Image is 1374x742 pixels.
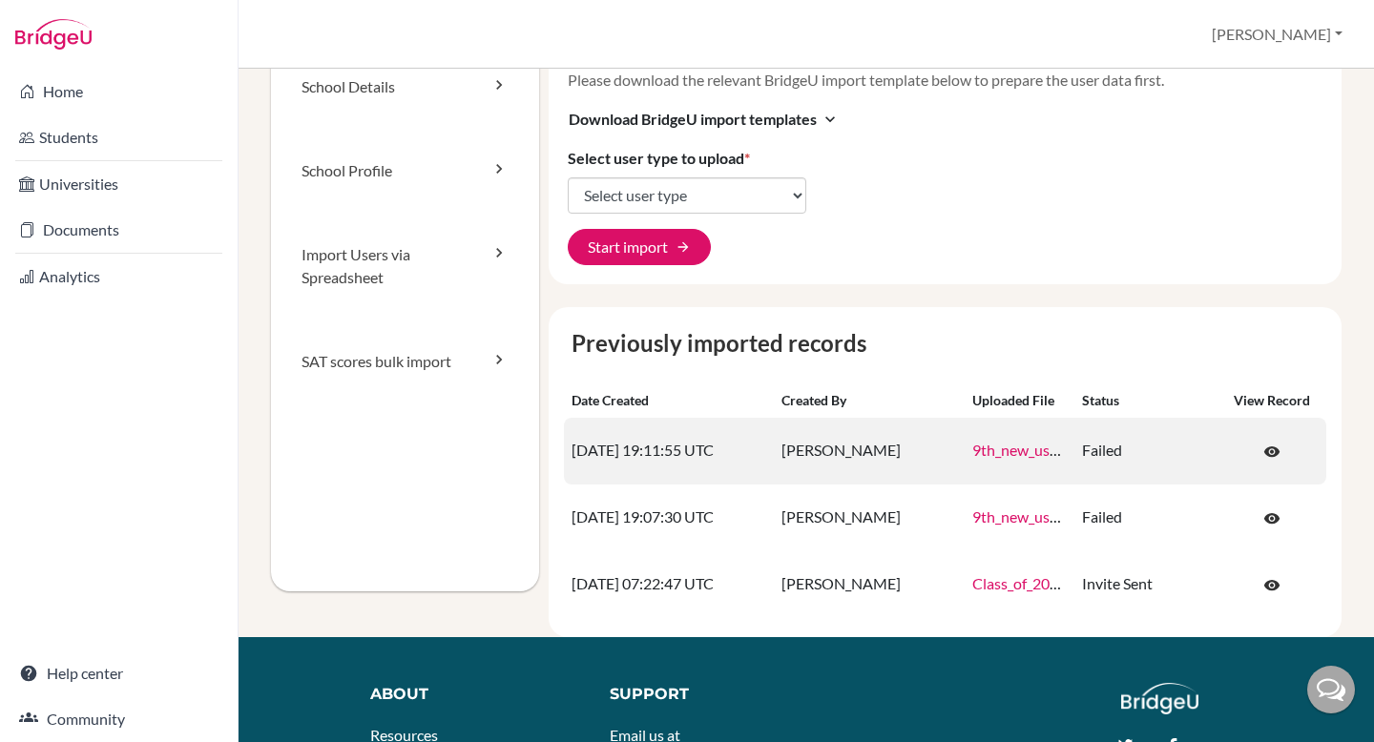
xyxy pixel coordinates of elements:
[1121,683,1198,714] img: logo_white@2x-f4f0deed5e89b7ecb1c2cc34c3e3d731f90f0f143d5ea2071677605dd97b5244.png
[1074,383,1218,418] th: Status
[568,147,750,170] label: Select user type to upload
[1243,433,1301,469] a: Click to open the record on its current state
[564,418,774,484] td: [DATE] 19:11:55 UTC
[1243,567,1301,603] a: Click to open the record on its current state
[1074,418,1218,484] td: Failed
[676,239,691,255] span: arrow_forward
[774,418,965,484] td: [PERSON_NAME]
[1263,510,1280,527] span: visibility
[1263,443,1280,461] span: visibility
[4,700,234,738] a: Community
[271,319,539,403] a: SAT scores bulk import
[1243,500,1301,536] a: Click to open the record on its current state
[4,211,234,249] a: Documents
[1218,383,1326,418] th: View record
[965,383,1075,418] th: Uploaded file
[972,441,1243,459] a: 9th_new_user_upload_Class_of_2029.xlsx
[564,383,774,418] th: Date created
[370,683,567,706] div: About
[15,19,92,50] img: Bridge-U
[4,654,234,692] a: Help center
[564,326,1327,361] caption: Previously imported records
[271,213,539,319] a: Import Users via Spreadsheet
[568,107,841,132] button: Download BridgeU import templatesexpand_more
[774,484,965,551] td: [PERSON_NAME]
[4,118,234,156] a: Students
[4,72,234,111] a: Home
[1203,16,1351,52] button: [PERSON_NAME]
[972,574,1188,592] a: Class_of_2028_.xlsx_-_Sheet1.csv
[564,484,774,551] td: [DATE] 19:07:30 UTC
[44,13,83,31] span: Help
[774,551,965,618] td: [PERSON_NAME]
[569,108,817,131] span: Download BridgeU import templates
[4,165,234,203] a: Universities
[1074,551,1218,618] td: Invite Sent
[271,45,539,129] a: School Details
[564,551,774,618] td: [DATE] 07:22:47 UTC
[4,258,234,296] a: Analytics
[774,383,965,418] th: Created by
[1074,484,1218,551] td: Failed
[821,110,840,129] i: expand_more
[1263,577,1280,594] span: visibility
[972,507,1243,526] a: 9th_new_user_upload_Class_of_2029.xlsx
[610,683,788,706] div: Support
[568,229,711,265] button: Start import
[271,129,539,213] a: School Profile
